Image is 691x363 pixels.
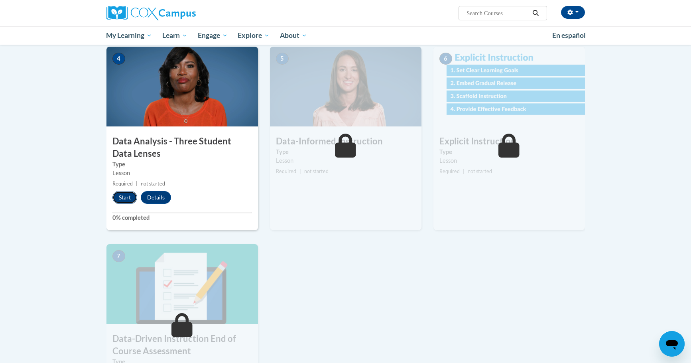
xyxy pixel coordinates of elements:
[112,250,125,262] span: 7
[106,333,258,357] h3: Data-Driven Instruction End of Course Assessment
[101,26,157,45] a: My Learning
[141,181,165,187] span: not started
[106,31,152,40] span: My Learning
[280,31,307,40] span: About
[112,213,252,222] label: 0% completed
[106,135,258,160] h3: Data Analysis - Three Student Data Lenses
[106,47,258,126] img: Course Image
[468,168,492,174] span: not started
[94,26,597,45] div: Main menu
[276,168,296,174] span: Required
[439,168,460,174] span: Required
[193,26,233,45] a: Engage
[112,53,125,65] span: 4
[304,168,329,174] span: not started
[530,8,541,18] button: Search
[136,181,138,187] span: |
[162,31,187,40] span: Learn
[238,31,270,40] span: Explore
[299,168,301,174] span: |
[439,156,579,165] div: Lesson
[275,26,312,45] a: About
[463,168,465,174] span: |
[106,6,258,20] a: Cox Campus
[433,135,585,148] h3: Explicit Instruction
[433,47,585,126] img: Course Image
[439,53,452,65] span: 6
[276,148,415,156] label: Type
[141,191,171,204] button: Details
[270,47,421,126] img: Course Image
[552,31,586,39] span: En español
[198,31,228,40] span: Engage
[232,26,275,45] a: Explore
[270,135,421,148] h3: Data-Informed Instruction
[112,191,137,204] button: Start
[466,8,530,18] input: Search Courses
[547,27,591,44] a: En español
[106,244,258,324] img: Course Image
[157,26,193,45] a: Learn
[276,53,289,65] span: 5
[112,181,133,187] span: Required
[659,331,685,357] iframe: Button to launch messaging window
[106,6,196,20] img: Cox Campus
[112,169,252,178] div: Lesson
[561,6,585,19] button: Account Settings
[276,156,415,165] div: Lesson
[112,160,252,169] label: Type
[439,148,579,156] label: Type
